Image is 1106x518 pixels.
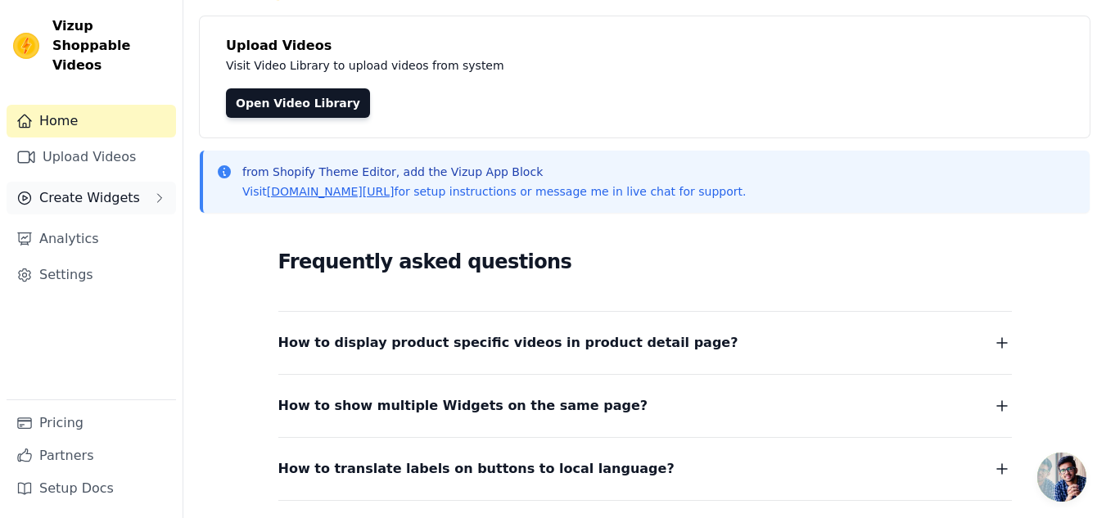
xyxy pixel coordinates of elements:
button: How to display product specific videos in product detail page? [278,331,1012,354]
span: How to display product specific videos in product detail page? [278,331,738,354]
p: from Shopify Theme Editor, add the Vizup App Block [242,164,746,180]
button: How to show multiple Widgets on the same page? [278,394,1012,417]
a: Home [7,105,176,137]
a: Settings [7,259,176,291]
div: Open chat [1037,453,1086,502]
a: [DOMAIN_NAME][URL] [267,185,395,198]
button: Create Widgets [7,182,176,214]
a: Partners [7,439,176,472]
img: Vizup [13,33,39,59]
a: Upload Videos [7,141,176,173]
button: How to translate labels on buttons to local language? [278,457,1012,480]
h4: Upload Videos [226,36,1063,56]
span: Create Widgets [39,188,140,208]
p: Visit for setup instructions or message me in live chat for support. [242,183,746,200]
a: Open Video Library [226,88,370,118]
a: Pricing [7,407,176,439]
p: Visit Video Library to upload videos from system [226,56,959,75]
a: Setup Docs [7,472,176,505]
span: How to translate labels on buttons to local language? [278,457,675,480]
h2: Frequently asked questions [278,245,1012,278]
span: How to show multiple Widgets on the same page? [278,394,648,417]
a: Analytics [7,223,176,255]
span: Vizup Shoppable Videos [52,16,169,75]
